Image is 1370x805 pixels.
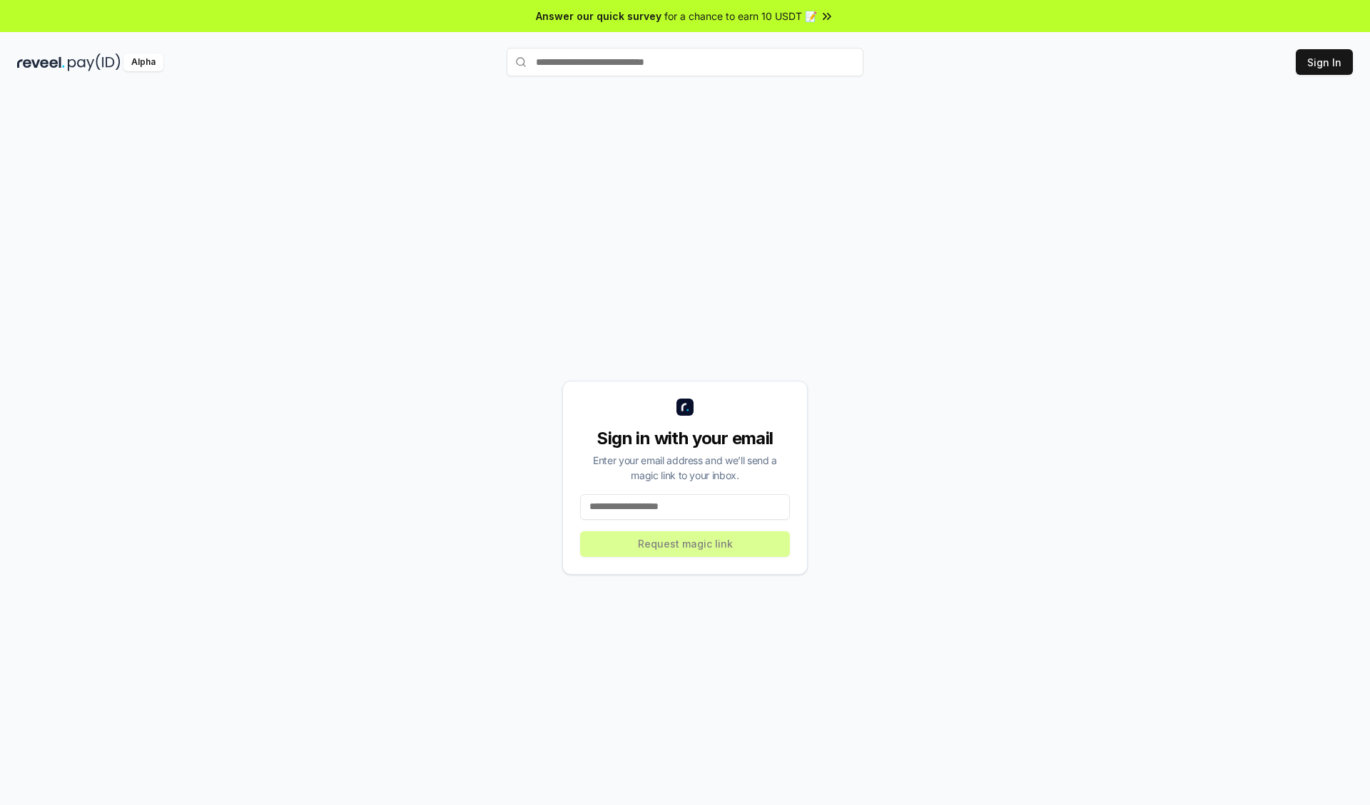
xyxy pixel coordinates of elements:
div: Alpha [123,53,163,71]
img: reveel_dark [17,53,65,71]
img: pay_id [68,53,121,71]
button: Sign In [1296,49,1353,75]
span: for a chance to earn 10 USDT 📝 [664,9,817,24]
div: Enter your email address and we’ll send a magic link to your inbox. [580,453,790,483]
img: logo_small [676,399,694,416]
span: Answer our quick survey [536,9,661,24]
div: Sign in with your email [580,427,790,450]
